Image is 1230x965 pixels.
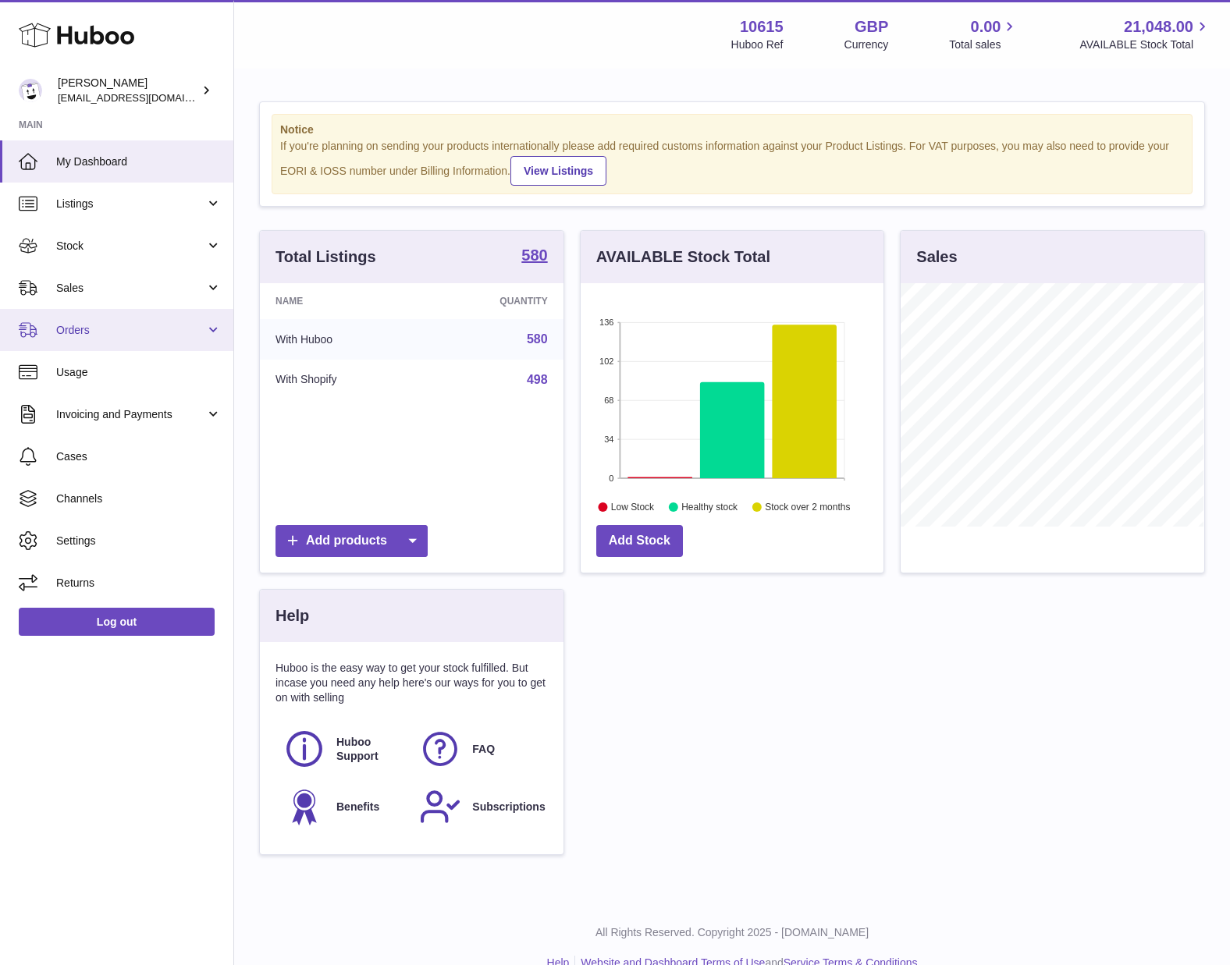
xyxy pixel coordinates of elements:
[276,247,376,268] h3: Total Listings
[56,365,222,380] span: Usage
[855,16,888,37] strong: GBP
[1124,16,1193,37] span: 21,048.00
[765,502,850,513] text: Stock over 2 months
[604,435,613,444] text: 34
[276,525,428,557] a: Add products
[521,247,547,266] a: 580
[949,37,1018,52] span: Total sales
[58,91,229,104] span: [EMAIL_ADDRESS][DOMAIN_NAME]
[19,608,215,636] a: Log out
[527,332,548,346] a: 580
[731,37,784,52] div: Huboo Ref
[276,661,548,705] p: Huboo is the easy way to get your stock fulfilled. But incase you need any help here's our ways f...
[599,357,613,366] text: 102
[336,800,379,814] span: Benefits
[971,16,1001,37] span: 0.00
[56,534,222,548] span: Settings
[260,283,424,319] th: Name
[844,37,889,52] div: Currency
[56,323,205,338] span: Orders
[419,786,539,828] a: Subscriptions
[56,449,222,464] span: Cases
[604,396,613,405] text: 68
[419,728,539,770] a: FAQ
[424,283,563,319] th: Quantity
[56,491,222,506] span: Channels
[56,576,222,591] span: Returns
[280,139,1184,186] div: If you're planning on sending your products internationally please add required customs informati...
[510,156,606,186] a: View Listings
[1079,37,1211,52] span: AVAILABLE Stock Total
[283,728,403,770] a: Huboo Support
[740,16,784,37] strong: 10615
[276,605,309,626] h3: Help
[56,197,205,211] span: Listings
[336,735,402,765] span: Huboo Support
[58,76,198,105] div: [PERSON_NAME]
[260,319,424,360] td: With Huboo
[283,786,403,828] a: Benefits
[472,742,495,757] span: FAQ
[949,16,1018,52] a: 0.00 Total sales
[609,474,613,483] text: 0
[527,373,548,386] a: 498
[472,800,545,814] span: Subscriptions
[681,502,738,513] text: Healthy stock
[56,281,205,296] span: Sales
[599,318,613,327] text: 136
[56,239,205,254] span: Stock
[56,154,222,169] span: My Dashboard
[596,525,683,557] a: Add Stock
[916,247,957,268] h3: Sales
[247,925,1218,940] p: All Rights Reserved. Copyright 2025 - [DOMAIN_NAME]
[611,502,655,513] text: Low Stock
[596,247,770,268] h3: AVAILABLE Stock Total
[521,247,547,263] strong: 580
[19,79,42,102] img: fulfillment@fable.com
[260,360,424,400] td: With Shopify
[56,407,205,422] span: Invoicing and Payments
[280,122,1184,137] strong: Notice
[1079,16,1211,52] a: 21,048.00 AVAILABLE Stock Total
